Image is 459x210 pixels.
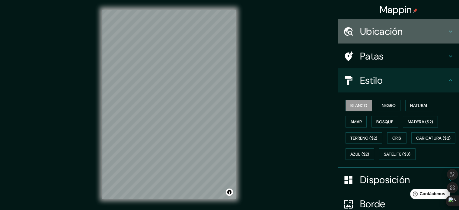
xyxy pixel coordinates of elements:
[226,189,233,196] button: Activar o desactivar atribución
[387,132,406,144] button: Gris
[392,135,401,141] font: Gris
[416,135,451,141] font: Caricatura ($2)
[360,25,403,38] font: Ubicación
[346,116,367,128] button: Amar
[338,168,459,192] div: Disposición
[338,19,459,44] div: Ubicación
[413,8,418,13] img: pin-icon.png
[371,116,398,128] button: Bosque
[408,119,433,124] font: Madera ($2)
[411,132,456,144] button: Caricatura ($2)
[350,119,362,124] font: Amar
[102,10,236,199] canvas: Mapa
[350,103,367,108] font: Blanco
[346,132,382,144] button: Terreno ($2)
[338,68,459,92] div: Estilo
[350,152,369,157] font: Azul ($2)
[360,50,384,63] font: Patas
[377,100,401,111] button: Negro
[346,100,372,111] button: Blanco
[379,148,416,160] button: Satélite ($3)
[360,173,410,186] font: Disposición
[382,103,396,108] font: Negro
[384,152,411,157] font: Satélite ($3)
[403,116,438,128] button: Madera ($2)
[360,74,383,87] font: Estilo
[350,135,378,141] font: Terreno ($2)
[346,148,374,160] button: Azul ($2)
[405,186,452,203] iframe: Lanzador de widgets de ayuda
[338,44,459,68] div: Patas
[410,103,428,108] font: Natural
[380,3,412,16] font: Mappin
[376,119,393,124] font: Bosque
[405,100,433,111] button: Natural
